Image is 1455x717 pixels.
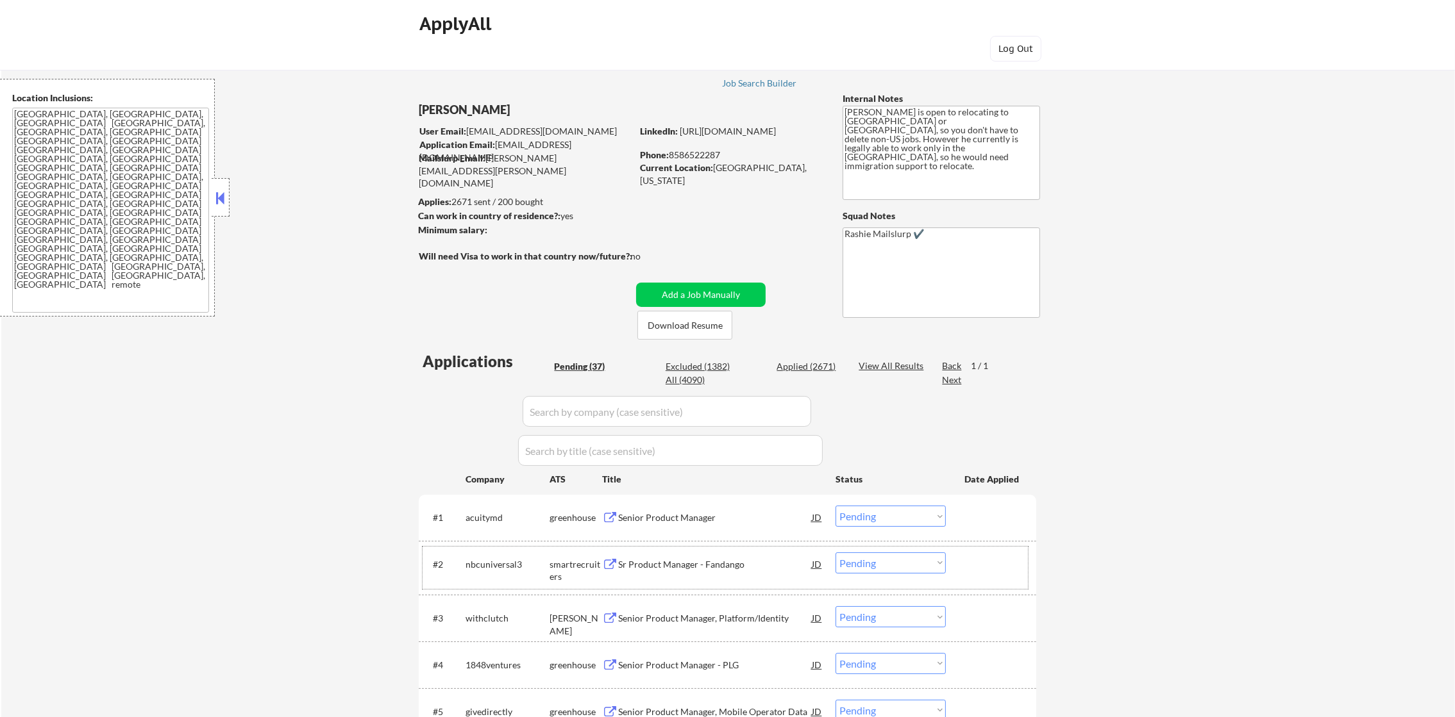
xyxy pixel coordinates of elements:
[466,558,550,571] div: nbcuniversal3
[777,360,841,373] div: Applied (2671)
[433,612,455,625] div: #3
[466,659,550,672] div: 1848ventures
[630,250,667,263] div: no
[433,558,455,571] div: #2
[680,126,776,136] a: [URL][DOMAIN_NAME]
[418,195,632,208] div: 2671 sent / 200 bought
[843,210,1040,222] div: Squad Notes
[12,92,210,104] div: Location Inclusions:
[722,78,797,91] a: Job Search Builder
[418,224,487,235] strong: Minimum salary:
[419,125,632,138] div: [EMAIL_ADDRESS][DOMAIN_NAME]
[618,511,812,524] div: Senior Product Manager
[666,374,730,386] div: All (4090)
[418,196,451,207] strong: Applies:
[602,473,823,486] div: Title
[942,359,963,372] div: Back
[466,473,550,486] div: Company
[666,360,730,373] div: Excluded (1382)
[811,653,823,676] div: JD
[554,360,618,373] div: Pending (37)
[990,36,1041,62] button: Log Out
[419,126,466,136] strong: User Email:
[618,612,812,625] div: Senior Product Manager, Platform/Identity
[640,161,821,186] div: [GEOGRAPHIC_DATA], [US_STATE]
[550,473,602,486] div: ATS
[859,359,927,372] div: View All Results
[640,149,669,160] strong: Phone:
[419,138,632,163] div: [EMAIL_ADDRESS][DOMAIN_NAME]
[640,149,821,161] div: 8586522287
[466,612,550,625] div: withclutch
[843,92,1040,105] div: Internal Notes
[640,126,678,136] strong: LinkedIn:
[418,210,628,222] div: yes
[618,558,812,571] div: Sr Product Manager - Fandango
[836,467,946,490] div: Status
[811,606,823,629] div: JD
[550,511,602,524] div: greenhouse
[466,511,550,524] div: acuitymd
[423,354,550,369] div: Applications
[419,251,632,261] strong: Will need Visa to work in that country now/future?:
[523,396,811,427] input: Search by company (case sensitive)
[419,139,495,150] strong: Application Email:
[964,473,1021,486] div: Date Applied
[419,152,485,163] strong: Mailslurp Email:
[550,558,602,583] div: smartrecruiters
[971,359,1000,372] div: 1 / 1
[419,13,495,35] div: ApplyAll
[640,162,713,173] strong: Current Location:
[618,659,812,672] div: Senior Product Manager - PLG
[518,435,823,466] input: Search by title (case sensitive)
[433,511,455,524] div: #1
[550,659,602,672] div: greenhouse
[418,210,560,221] strong: Can work in country of residence?:
[433,659,455,672] div: #4
[722,79,797,88] div: Job Search Builder
[637,311,732,340] button: Download Resume
[550,612,602,637] div: [PERSON_NAME]
[811,506,823,529] div: JD
[811,552,823,575] div: JD
[942,374,963,386] div: Next
[636,283,766,307] button: Add a Job Manually
[419,102,682,118] div: [PERSON_NAME]
[419,152,632,190] div: [PERSON_NAME][EMAIL_ADDRESS][PERSON_NAME][DOMAIN_NAME]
